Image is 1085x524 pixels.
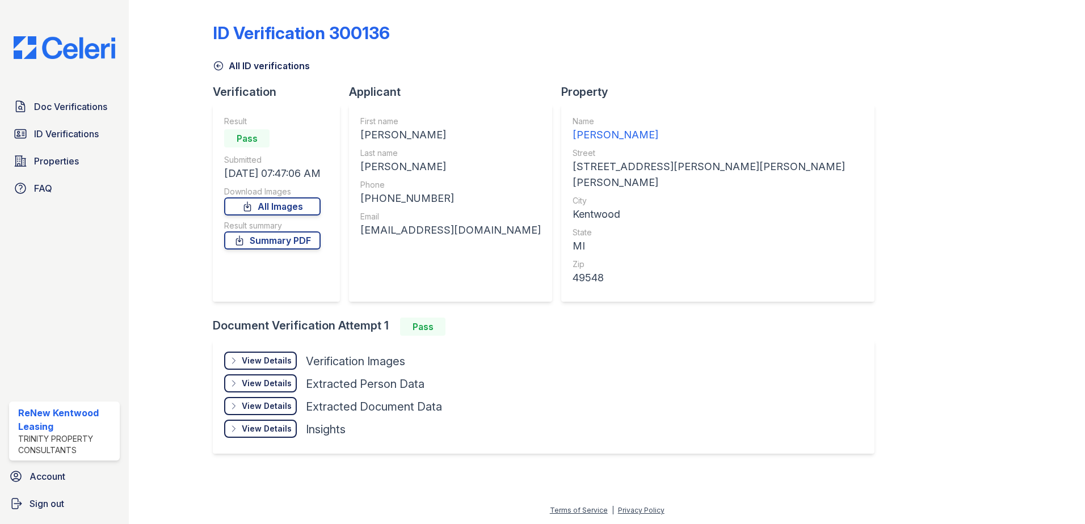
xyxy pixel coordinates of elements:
span: Properties [34,154,79,168]
div: Download Images [224,186,321,197]
div: Email [360,211,541,222]
a: All ID verifications [213,59,310,73]
div: MI [573,238,863,254]
div: Trinity Property Consultants [18,433,115,456]
div: View Details [242,355,292,366]
a: Summary PDF [224,231,321,250]
div: Kentwood [573,206,863,222]
div: Street [573,147,863,159]
iframe: chat widget [1037,479,1074,513]
div: Applicant [349,84,561,100]
span: ID Verifications [34,127,99,141]
a: Properties [9,150,120,172]
a: Name [PERSON_NAME] [573,116,863,143]
span: Account [30,470,65,483]
div: 49548 [573,270,863,286]
a: Doc Verifications [9,95,120,118]
div: View Details [242,378,292,389]
div: View Details [242,400,292,412]
div: Name [573,116,863,127]
a: Account [5,465,124,488]
div: Pass [224,129,270,147]
div: Insights [306,421,346,437]
div: ID Verification 300136 [213,23,390,43]
div: Result [224,116,321,127]
div: [PERSON_NAME] [573,127,863,143]
div: | [612,506,614,514]
div: [PERSON_NAME] [360,127,541,143]
div: Last name [360,147,541,159]
div: Verification Images [306,353,405,369]
div: ReNew Kentwood Leasing [18,406,115,433]
div: Result summary [224,220,321,231]
div: [PERSON_NAME] [360,159,541,175]
a: Terms of Service [550,506,608,514]
a: Privacy Policy [618,506,665,514]
a: All Images [224,197,321,215]
img: CE_Logo_Blue-a8612792a0a2168367f1c8372b55b34899dd931a85d93a1a3d3e32e68fde9ad4.png [5,36,124,59]
div: Zip [573,259,863,270]
div: [DATE] 07:47:06 AM [224,166,321,181]
div: Extracted Document Data [306,399,442,415]
a: Sign out [5,492,124,515]
div: Pass [400,318,445,336]
div: [STREET_ADDRESS][PERSON_NAME][PERSON_NAME][PERSON_NAME] [573,159,863,191]
div: Verification [213,84,349,100]
div: Property [561,84,884,100]
div: Extracted Person Data [306,376,424,392]
span: Doc Verifications [34,100,107,113]
div: [PHONE_NUMBER] [360,191,541,206]
span: Sign out [30,497,64,510]
div: Document Verification Attempt 1 [213,318,884,336]
div: View Details [242,423,292,434]
div: [EMAIL_ADDRESS][DOMAIN_NAME] [360,222,541,238]
div: State [573,227,863,238]
div: Phone [360,179,541,191]
div: City [573,195,863,206]
div: First name [360,116,541,127]
a: FAQ [9,177,120,200]
div: Submitted [224,154,321,166]
a: ID Verifications [9,122,120,145]
span: FAQ [34,181,52,195]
